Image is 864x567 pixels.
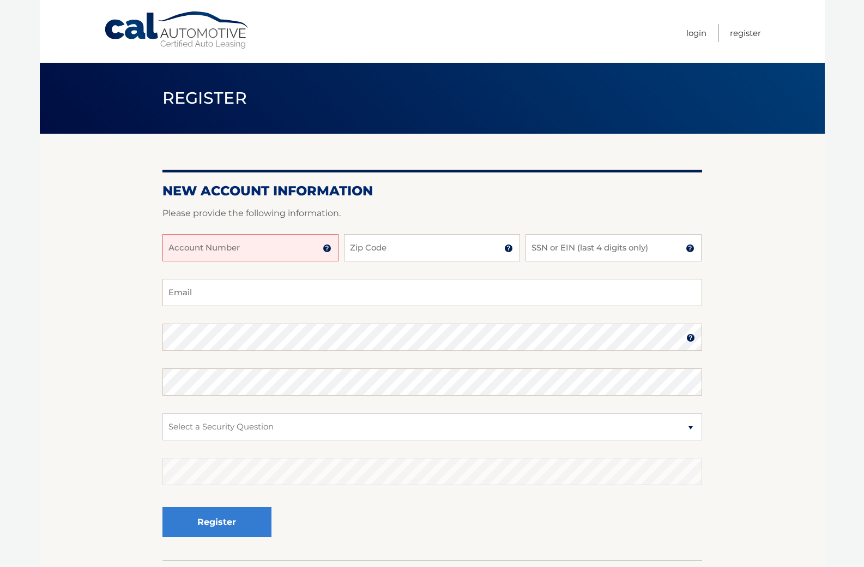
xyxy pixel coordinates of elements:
img: tooltip.svg [323,244,331,253]
button: Register [162,507,271,537]
input: Account Number [162,234,339,261]
input: Email [162,279,702,306]
img: tooltip.svg [686,244,694,253]
span: Register [162,88,247,108]
input: SSN or EIN (last 4 digits only) [525,234,702,261]
a: Register [730,24,761,42]
img: tooltip.svg [686,333,695,342]
img: tooltip.svg [504,244,513,253]
a: Cal Automotive [104,11,251,50]
h2: New Account Information [162,183,702,199]
p: Please provide the following information. [162,206,702,221]
a: Login [686,24,706,42]
input: Zip Code [344,234,520,261]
